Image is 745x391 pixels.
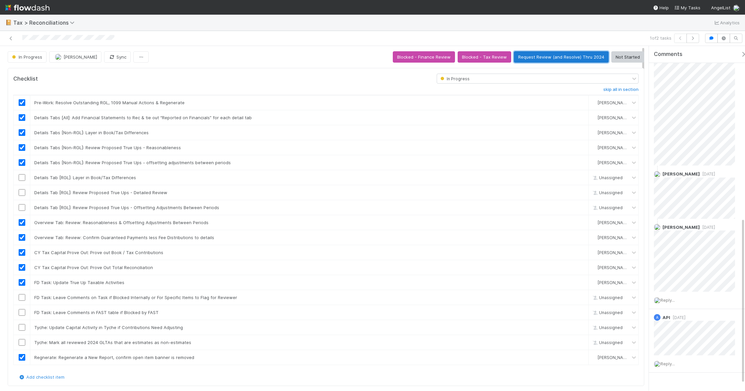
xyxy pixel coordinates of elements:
span: Comments [654,51,682,58]
span: CY Tax Capital Prove Out: Prove out Book / Tax Contributions [34,250,163,255]
span: Overview Tab: Review: Confirm Guaranteed Payments less Fee Distributions to details [34,235,214,240]
img: avatar_d45d11ee-0024-4901-936f-9df0a9cc3b4e.png [591,145,597,150]
span: My Tasks [674,5,700,10]
div: API [654,314,661,321]
span: Unassigned [591,310,623,315]
img: logo-inverted-e16ddd16eac7371096b0.svg [5,2,50,13]
span: [PERSON_NAME] [598,355,630,360]
span: [PERSON_NAME] [598,235,630,240]
img: avatar_d45d11ee-0024-4901-936f-9df0a9cc3b4e.png [591,355,597,360]
img: avatar_d45d11ee-0024-4901-936f-9df0a9cc3b4e.png [591,160,597,165]
h5: Checklist [13,76,38,82]
span: Tax > Reconciliations [13,19,78,26]
a: skip all in section [603,87,639,95]
img: avatar_d45d11ee-0024-4901-936f-9df0a9cc3b4e.png [591,265,597,270]
img: avatar_d45d11ee-0024-4901-936f-9df0a9cc3b4e.png [733,5,740,11]
span: [PERSON_NAME] [663,171,700,177]
span: Unassigned [591,295,623,300]
span: Tyche: Update Capital Activity in Tyche if Contributions Need Adjusting [34,325,183,330]
span: [PERSON_NAME] [598,220,630,225]
img: avatar_d45d11ee-0024-4901-936f-9df0a9cc3b4e.png [654,297,661,304]
img: avatar_d45d11ee-0024-4901-936f-9df0a9cc3b4e.png [591,250,597,255]
button: [PERSON_NAME] [49,51,101,63]
span: [PERSON_NAME] [663,224,700,230]
span: A [656,316,659,319]
span: Details Tabs [Non-RGL]: Review Proposed True Ups - offsetting adjustments between periods [34,160,231,165]
a: My Tasks [674,4,700,11]
span: FD Task: Update True Up Taxable Activities [34,280,124,285]
img: avatar_d45d11ee-0024-4901-936f-9df0a9cc3b4e.png [591,280,597,285]
span: [PERSON_NAME] [598,250,630,255]
img: avatar_85833754-9fc2-4f19-a44b-7938606ee299.png [654,224,661,230]
span: Pre-Work: Resolve Outstanding RGL, 1099 Manual Actions & Regenerate [34,100,185,105]
span: CY Tax Capital Prove Out: Prove Out Total Reconciliation [34,265,153,270]
img: avatar_d45d11ee-0024-4901-936f-9df0a9cc3b4e.png [591,100,597,105]
span: 1 of 2 tasks [650,35,671,41]
a: Add checklist item [18,374,65,380]
span: [DATE] [700,172,715,177]
img: avatar_d45d11ee-0024-4901-936f-9df0a9cc3b4e.png [591,235,597,240]
span: Details Tabs [Non-RGL]: Layer in Book/Tax Differences [34,130,149,135]
img: avatar_d45d11ee-0024-4901-936f-9df0a9cc3b4e.png [55,54,62,60]
a: Analytics [713,19,740,27]
span: Details Tab [RGL]: Review Proposed True Ups - Detailed Review [34,190,167,195]
img: avatar_d45d11ee-0024-4901-936f-9df0a9cc3b4e.png [654,171,661,178]
span: Details Tab [RGL]: Layer in Book/Tax Differences [34,175,136,180]
span: API [663,315,670,320]
span: [DATE] [670,315,685,320]
img: avatar_d45d11ee-0024-4901-936f-9df0a9cc3b4e.png [591,115,597,120]
span: Unassigned [591,205,623,210]
button: Not Started [611,51,644,63]
span: Details Tabs [All]: Add Financial Statements to Rec & tie out “Reported on Financials” for each d... [34,115,252,120]
span: 📔 [5,20,12,25]
span: Unassigned [591,340,623,345]
img: avatar_d45d11ee-0024-4901-936f-9df0a9cc3b4e.png [591,130,597,135]
span: Reply... [661,361,675,366]
span: Tyche: Mark all reviewed 2024 GLTAs that are estimates as non-estimates [34,340,191,345]
button: Blocked - Tax Review [458,51,511,63]
span: [PERSON_NAME] [598,280,630,285]
span: Unassigned [591,325,623,330]
h6: skip all in section [603,87,639,92]
span: Regnerate: Regenerate a New Report, confirm open item banner is removed [34,355,194,360]
button: Request Review (and Resolve) Thru 2024 [514,51,609,63]
span: Unassigned [591,175,623,180]
span: [PERSON_NAME] [598,160,630,165]
span: [PERSON_NAME] [598,130,630,135]
button: Blocked - Finance Review [393,51,455,63]
span: [PERSON_NAME] [598,145,630,150]
img: avatar_d45d11ee-0024-4901-936f-9df0a9cc3b4e.png [591,220,597,225]
span: FD Task: Leave Comments on Task if Blocked Internally or For Specific Items to Flag for Reviewer [34,295,237,300]
span: [DATE] [700,225,715,230]
span: In Progress [439,76,470,81]
span: Reply... [661,297,675,303]
span: [PERSON_NAME] [598,115,630,120]
span: Unassigned [591,190,623,195]
span: [PERSON_NAME] [598,100,630,105]
img: avatar_d45d11ee-0024-4901-936f-9df0a9cc3b4e.png [654,361,661,367]
span: [PERSON_NAME] [64,54,97,60]
span: FD Task: Leave Comments in FAST table if Blocked by FAST [34,310,159,315]
span: AngelList [711,5,730,10]
span: Details Tab [RGL]: Review Proposed True Ups - Offsetting Adjustments Between Periods [34,205,219,210]
button: Sync [104,51,131,63]
span: [PERSON_NAME] [598,265,630,270]
span: Details Tabs [Non-RGL]: Review Proposed True Ups - Reasonableness [34,145,181,150]
div: Help [653,4,669,11]
span: Overview Tab: Review: Reasonableness & Offsetting Adjustments Between Periods [34,220,209,225]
